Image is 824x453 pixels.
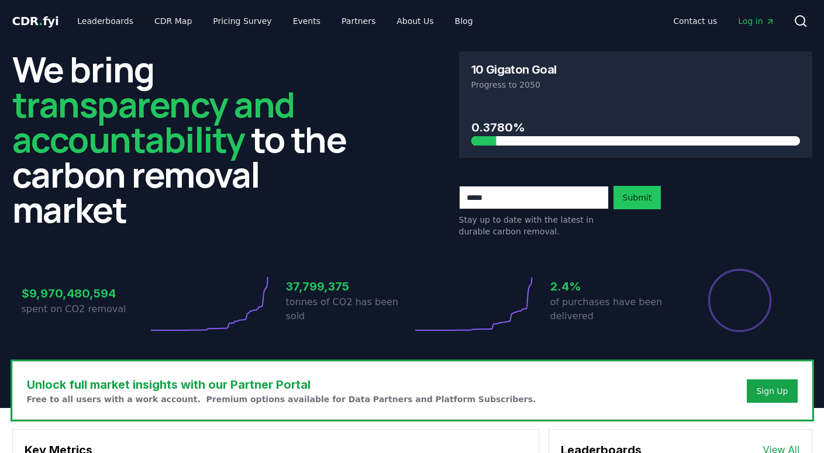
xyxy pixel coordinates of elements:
[471,64,557,75] h3: 10 Gigaton Goal
[12,13,59,29] a: CDR.fyi
[471,119,800,136] h3: 0.3780%
[145,11,201,32] a: CDR Map
[471,79,800,91] p: Progress to 2050
[12,80,295,163] span: transparency and accountability
[550,295,677,323] p: of purchases have been delivered
[22,302,148,316] p: spent on CO2 removal
[27,376,536,393] h3: Unlock full market insights with our Partner Portal
[446,11,482,32] a: Blog
[284,11,330,32] a: Events
[286,278,412,295] h3: 37,799,375
[12,51,366,227] h2: We bring to the carbon removal market
[747,379,797,403] button: Sign Up
[68,11,143,32] a: Leaderboards
[387,11,443,32] a: About Us
[12,14,59,28] span: CDR fyi
[550,278,677,295] h3: 2.4%
[27,393,536,405] p: Free to all users with a work account. Premium options available for Data Partners and Platform S...
[664,11,784,32] nav: Main
[729,11,784,32] a: Log in
[613,186,661,209] button: Submit
[39,14,43,28] span: .
[286,295,412,323] p: tonnes of CO2 has been sold
[756,385,788,397] a: Sign Up
[68,11,482,32] nav: Main
[459,214,609,237] p: Stay up to date with the latest in durable carbon removal.
[204,11,281,32] a: Pricing Survey
[664,11,726,32] a: Contact us
[22,285,148,302] h3: $9,970,480,594
[707,268,773,333] div: Percentage of sales delivered
[332,11,385,32] a: Partners
[738,15,774,27] span: Log in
